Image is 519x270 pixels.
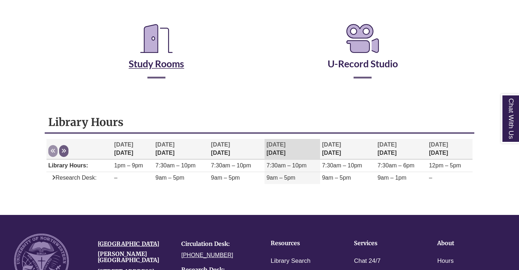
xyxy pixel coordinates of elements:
[271,240,332,247] h4: Resources
[114,141,133,148] span: [DATE]
[322,141,341,148] span: [DATE]
[437,256,453,266] a: Hours
[354,256,381,266] a: Chat 24/7
[48,145,58,157] button: Previous week
[377,175,406,181] span: 9am – 1pm
[437,240,498,247] h4: About
[98,240,159,247] a: [GEOGRAPHIC_DATA]
[377,162,414,168] span: 7:30am – 6pm
[114,175,117,181] span: –
[209,139,265,159] th: [DATE]
[320,139,376,159] th: [DATE]
[44,0,475,100] div: Reserve a Room
[211,162,251,168] span: 7:30am – 10pm
[181,241,254,247] h4: Circulation Desk:
[211,141,230,148] span: [DATE]
[377,141,396,148] span: [DATE]
[265,139,320,159] th: [DATE]
[48,175,97,181] span: Research Desk:
[354,240,415,247] h4: Services
[211,175,240,181] span: 9am – 5pm
[376,139,427,159] th: [DATE]
[46,160,112,172] td: Library Hours:
[271,256,311,266] a: Library Search
[429,162,461,168] span: 12pm – 5pm
[129,40,184,69] a: Study Rooms
[112,139,154,159] th: [DATE]
[427,139,473,159] th: [DATE]
[266,162,306,168] span: 7:30am – 10pm
[322,175,351,181] span: 9am – 5pm
[155,175,184,181] span: 9am – 5pm
[429,175,432,181] span: –
[328,40,398,69] a: U-Record Studio
[48,115,471,129] h1: Library Hours
[98,251,170,264] h4: [PERSON_NAME][GEOGRAPHIC_DATA]
[181,252,233,258] a: [PHONE_NUMBER]
[114,162,143,168] span: 1pm – 9pm
[155,162,195,168] span: 7:30am – 10pm
[154,139,209,159] th: [DATE]
[155,141,174,148] span: [DATE]
[266,141,285,148] span: [DATE]
[266,175,295,181] span: 9am – 5pm
[59,145,68,157] button: Next week
[45,112,474,197] div: Library Hours
[429,141,448,148] span: [DATE]
[44,204,475,208] div: Libchat
[322,162,362,168] span: 7:30am – 10pm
